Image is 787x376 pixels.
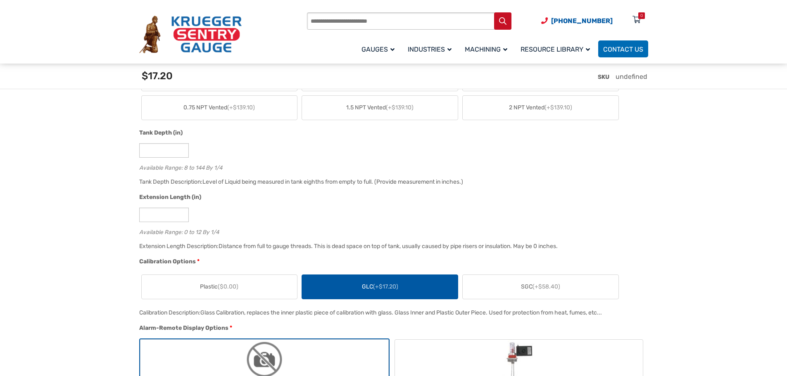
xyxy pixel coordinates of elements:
[200,309,602,316] div: Glass Calibration, replaces the inner plastic piece of calibration with glass. Glass Inner and Pl...
[598,73,609,80] span: SKU
[346,103,414,112] span: 1.5 NPT Vented
[509,103,572,112] span: 2 NPT Vented
[598,40,648,57] a: Contact Us
[197,257,200,266] abbr: required
[139,16,242,54] img: Krueger Sentry Gauge
[521,282,560,291] span: SGC
[218,283,238,290] span: ($0.00)
[521,45,590,53] span: Resource Library
[516,39,598,59] a: Resource Library
[227,104,255,111] span: (+$139.10)
[603,45,643,53] span: Contact Us
[541,16,613,26] a: Phone Number (920) 434-8860
[139,324,228,331] span: Alarm-Remote Display Options
[357,39,403,59] a: Gauges
[219,243,558,250] div: Distance from full to gauge threads. This is dead space on top of tank, usually caused by pipe ri...
[386,104,414,111] span: (+$139.10)
[373,283,398,290] span: (+$17.20)
[139,227,644,235] div: Available Range: 0 to 12 By 1/4
[551,17,613,25] span: [PHONE_NUMBER]
[139,178,202,185] span: Tank Depth Description:
[202,178,463,185] div: Level of Liquid being measured in tank eighths from empty to full. (Provide measurement in inches.)
[183,103,255,112] span: 0.75 NPT Vented
[139,163,644,170] div: Available Range: 8 to 144 By 1/4
[139,309,200,316] span: Calibration Description:
[616,73,647,80] span: undefined
[408,45,452,53] span: Industries
[362,282,398,291] span: GLC
[139,129,183,136] span: Tank Depth (in)
[230,324,232,332] abbr: required
[139,194,201,201] span: Extension Length (in)
[139,243,219,250] span: Extension Length Description:
[533,283,560,290] span: (+$58.40)
[200,282,238,291] span: Plastic
[361,45,395,53] span: Gauges
[465,45,507,53] span: Machining
[403,39,460,59] a: Industries
[139,258,196,265] span: Calibration Options
[460,39,516,59] a: Machining
[640,12,643,19] div: 0
[544,104,572,111] span: (+$139.10)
